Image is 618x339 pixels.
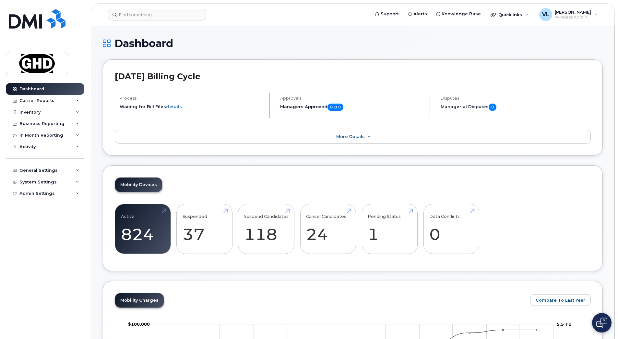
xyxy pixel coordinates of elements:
[128,321,150,327] g: $0
[306,207,350,250] a: Cancel Candidates 24
[441,96,591,101] h4: Disputes
[120,96,264,101] h4: Process
[121,207,165,250] a: Active 824
[429,207,473,250] a: Data Conflicts 0
[244,207,289,250] a: Suspend Candidates 118
[115,71,591,81] h2: [DATE] Billing Cycle
[103,38,603,49] h1: Dashboard
[183,207,226,250] a: Suspended 37
[120,104,264,110] li: Waiting for Bill Files
[368,207,411,250] a: Pending Status 1
[166,104,182,109] a: details
[596,318,607,328] img: Open chat
[128,321,150,327] tspan: $100,000
[115,293,164,308] a: Mobility Charges
[280,96,424,101] h4: Approvals
[115,178,162,192] a: Mobility Devices
[530,294,591,306] button: Compare To Last Year
[327,104,343,111] span: 0 of 0
[280,104,424,111] h5: Managers Approved
[536,297,585,303] span: Compare To Last Year
[441,104,591,111] h5: Managerial Disputes
[557,321,572,327] tspan: 5.5 TB
[336,134,365,139] span: More Details
[489,104,496,111] span: 0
